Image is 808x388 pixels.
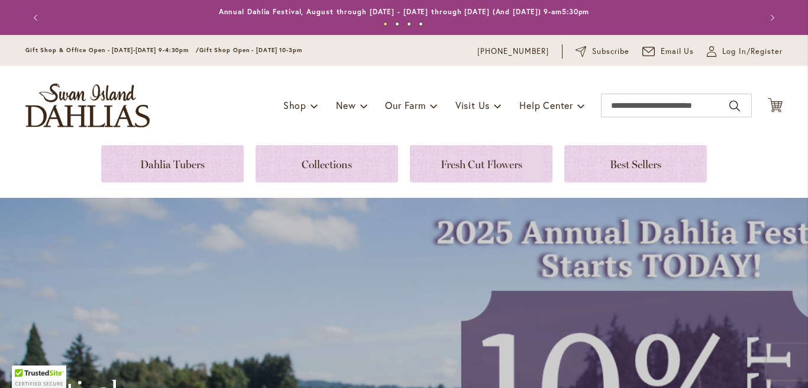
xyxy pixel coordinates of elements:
a: Annual Dahlia Festival, August through [DATE] - [DATE] through [DATE] (And [DATE]) 9-am5:30pm [219,7,590,16]
span: Shop [283,99,306,111]
span: Gift Shop & Office Open - [DATE]-[DATE] 9-4:30pm / [25,46,199,54]
span: Subscribe [592,46,629,57]
button: 3 of 4 [407,22,411,26]
button: Next [759,6,783,30]
span: Email Us [661,46,694,57]
span: Gift Shop Open - [DATE] 10-3pm [199,46,302,54]
button: 2 of 4 [395,22,399,26]
span: Log In/Register [722,46,783,57]
span: New [336,99,355,111]
a: [PHONE_NUMBER] [477,46,549,57]
a: Email Us [642,46,694,57]
button: Previous [25,6,49,30]
a: Log In/Register [707,46,783,57]
a: store logo [25,84,150,127]
button: 1 of 4 [383,22,387,26]
a: Subscribe [576,46,629,57]
span: Visit Us [455,99,490,111]
span: Our Farm [385,99,425,111]
span: Help Center [519,99,573,111]
button: 4 of 4 [419,22,423,26]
